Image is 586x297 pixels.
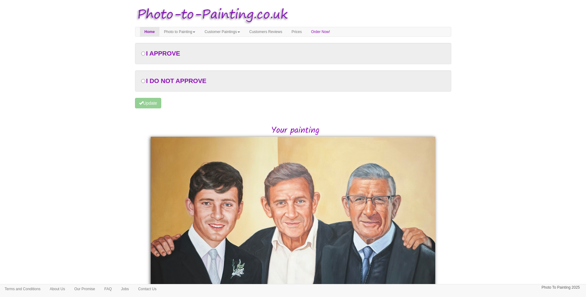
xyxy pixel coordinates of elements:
a: Our Promise [70,284,99,294]
a: Jobs [116,284,133,294]
a: Order Now! [306,27,335,36]
p: Photo To Painting 2025 [542,284,580,291]
a: FAQ [100,284,116,294]
a: Customer Paintings [200,27,245,36]
h2: Your painting [140,126,451,136]
a: Photo to Painting [159,27,200,36]
a: Contact Us [133,284,161,294]
img: Photo to Painting [132,3,290,27]
a: Prices [287,27,306,36]
a: Customers Reviews [245,27,287,36]
span: I APPROVE [146,50,180,57]
span: I DO NOT APPROVE [146,77,206,84]
a: Home [140,27,159,36]
a: About Us [45,284,70,294]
